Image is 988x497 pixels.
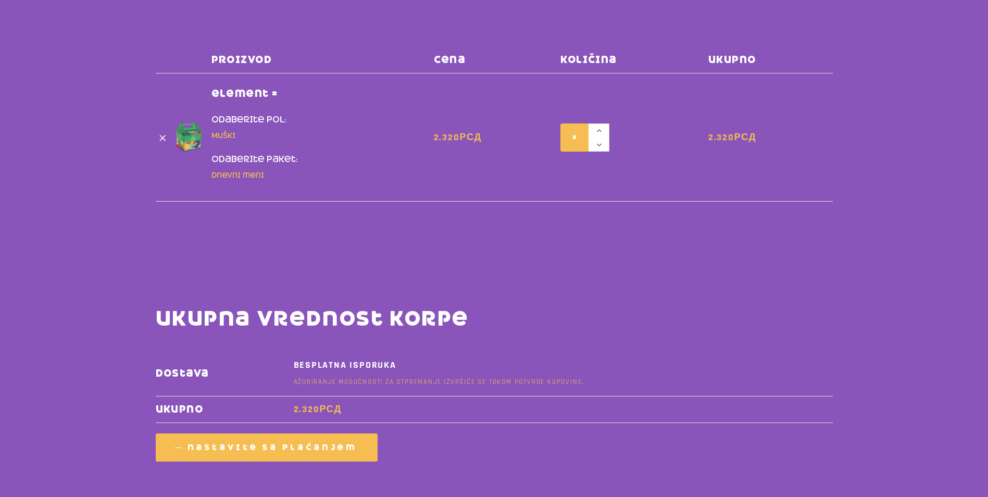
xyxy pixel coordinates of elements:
bdi: 2.320 [708,131,757,143]
h2: Ukupna vrednost korpe [156,309,833,329]
th: Ukupno [706,47,833,73]
th: Cena [431,47,558,73]
label: Besplatna isporuka [294,358,833,371]
th: Dostava [156,351,291,396]
th: Količina [558,47,706,73]
bdi: 2.320 [294,403,342,415]
bdi: 2.320 [434,131,482,143]
p: Muški [211,130,419,142]
a: Element = [211,88,278,100]
span: Ažuriranje mogućnosti za otpremanje izvršiće se tokom potvrde kupovine. [294,378,584,386]
span: рсд [320,403,342,415]
th: Proizvod [209,47,431,73]
span: рсд [734,131,757,143]
span: рсд [460,131,482,143]
p: Dnevni meni [211,170,419,181]
span: Nastavite sa plaćanjem [187,443,358,452]
a: Nastavite sa plaćanjem [156,433,378,462]
th: Ukupno [156,396,291,423]
dt: Odaberite Paket: [211,154,431,165]
dt: Odaberite Pol: [211,115,431,125]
